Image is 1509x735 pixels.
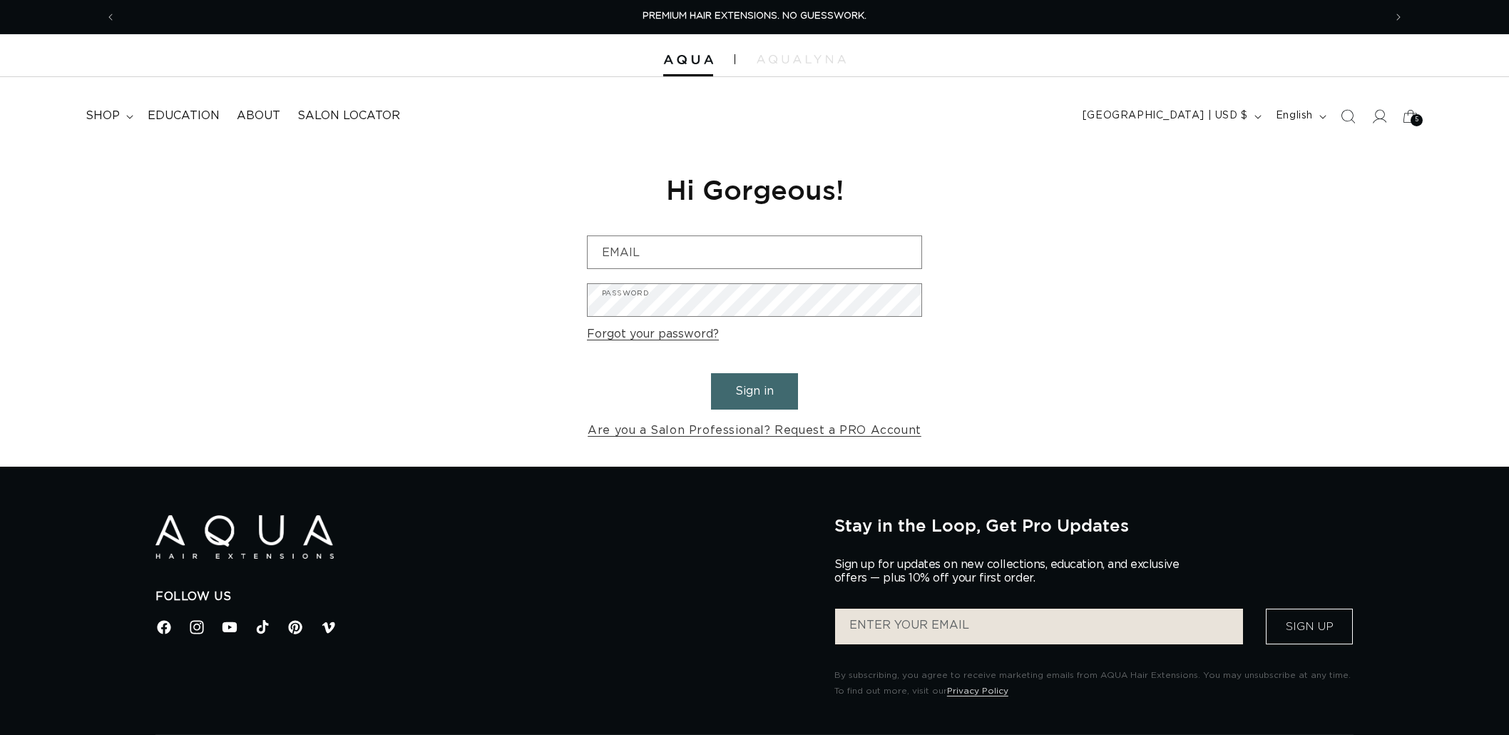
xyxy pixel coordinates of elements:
[834,558,1191,585] p: Sign up for updates on new collections, education, and exclusive offers — plus 10% off your first...
[289,100,409,132] a: Salon Locator
[834,668,1354,699] p: By subscribing, you agree to receive marketing emails from AQUA Hair Extensions. You may unsubscr...
[947,686,1008,695] a: Privacy Policy
[587,172,922,207] h1: Hi Gorgeous!
[835,609,1243,644] input: ENTER YOUR EMAIL
[237,108,280,123] span: About
[757,55,846,64] img: aqualyna.com
[148,108,220,123] span: Education
[1332,101,1364,132] summary: Search
[663,55,713,65] img: Aqua Hair Extensions
[1276,108,1313,123] span: English
[77,100,139,132] summary: shop
[711,373,798,410] button: Sign in
[155,589,813,604] h2: Follow Us
[95,4,126,31] button: Previous announcement
[228,100,289,132] a: About
[1267,103,1332,130] button: English
[297,108,400,123] span: Salon Locator
[588,420,921,441] a: Are you a Salon Professional? Request a PRO Account
[1266,609,1353,644] button: Sign Up
[587,324,719,345] a: Forgot your password?
[1083,108,1248,123] span: [GEOGRAPHIC_DATA] | USD $
[86,108,120,123] span: shop
[588,236,921,268] input: Email
[1415,114,1419,126] span: 5
[834,515,1354,535] h2: Stay in the Loop, Get Pro Updates
[643,11,866,21] span: PREMIUM HAIR EXTENSIONS. NO GUESSWORK.
[1383,4,1414,31] button: Next announcement
[155,515,334,559] img: Aqua Hair Extensions
[1074,103,1267,130] button: [GEOGRAPHIC_DATA] | USD $
[139,100,228,132] a: Education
